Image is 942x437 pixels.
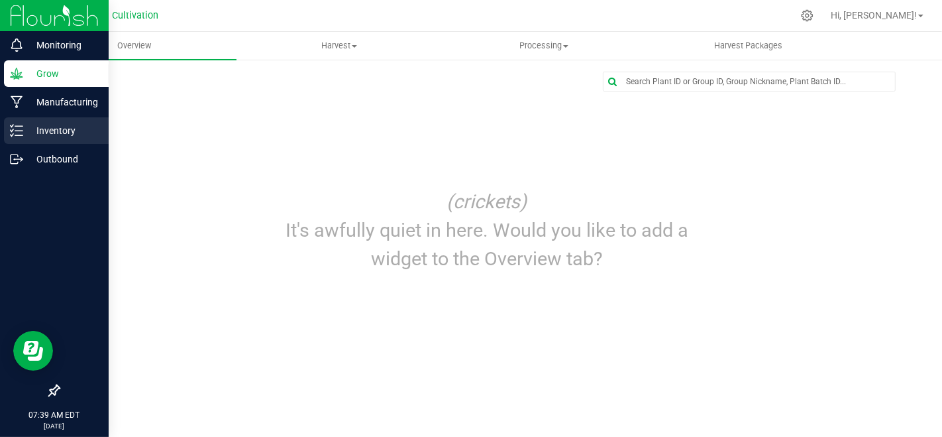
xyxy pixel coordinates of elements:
p: Grow [23,66,103,82]
p: Monitoring [23,37,103,53]
p: Outbound [23,151,103,167]
span: Cultivation [112,10,158,21]
inline-svg: Monitoring [10,38,23,52]
a: Harvest [236,32,441,60]
i: (crickets) [447,190,527,213]
a: Harvest Packages [646,32,851,60]
p: It's awfully quiet in here. Would you like to add a widget to the Overview tab? [276,216,698,273]
input: Search Plant ID or Group ID, Group Nickname, Plant Batch ID... [603,72,895,91]
inline-svg: Grow [10,67,23,80]
inline-svg: Manufacturing [10,95,23,109]
iframe: Resource center [13,331,53,371]
p: [DATE] [6,421,103,431]
span: Processing [442,40,645,52]
span: Harvest [237,40,441,52]
inline-svg: Outbound [10,153,23,166]
p: Manufacturing [23,94,103,110]
inline-svg: Inventory [10,124,23,137]
span: Overview [99,40,169,52]
p: 07:39 AM EDT [6,409,103,421]
span: Hi, [PERSON_NAME]! [831,10,917,21]
a: Overview [32,32,236,60]
a: Processing [441,32,646,60]
div: Manage settings [799,9,815,22]
p: Inventory [23,123,103,139]
span: Harvest Packages [696,40,800,52]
